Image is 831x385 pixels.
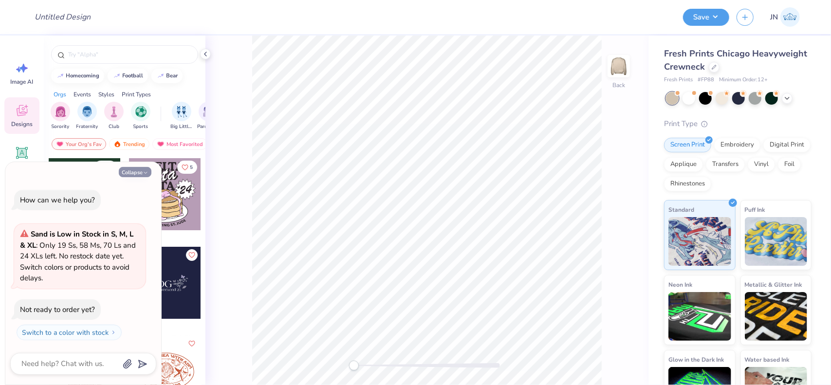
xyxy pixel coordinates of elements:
[82,106,92,117] img: Fraternity Image
[166,73,178,78] div: bear
[20,195,95,205] div: How can we help you?
[609,56,628,76] img: Back
[131,102,150,130] div: filter for Sports
[745,279,802,290] span: Metallic & Glitter Ink
[76,102,98,130] button: filter button
[109,123,119,130] span: Club
[122,90,151,99] div: Print Types
[11,120,33,128] span: Designs
[27,7,98,27] input: Untitled Design
[20,229,133,250] strong: Sand is Low in Stock in S, M, L & XL
[668,279,692,290] span: Neon Ink
[186,249,198,261] button: Like
[176,106,187,117] img: Big Little Reveal Image
[170,123,193,130] span: Big Little Reveal
[170,102,193,130] div: filter for Big Little Reveal
[52,123,70,130] span: Sorority
[108,69,148,83] button: football
[20,229,136,283] span: : Only 19 Ss, 58 Ms, 70 Ls and 24 XLs left. No restock date yet. Switch colors or products to avo...
[157,141,165,147] img: most_fav.gif
[763,138,811,152] div: Digital Print
[20,305,95,314] div: Not ready to order yet?
[54,90,66,99] div: Orgs
[76,102,98,130] div: filter for Fraternity
[683,9,729,26] button: Save
[748,157,775,172] div: Vinyl
[766,7,804,27] a: JN
[664,157,703,172] div: Applique
[190,165,193,170] span: 5
[664,177,711,191] div: Rhinestones
[152,138,207,150] div: Most Favorited
[157,73,165,79] img: trend_line.gif
[94,161,117,174] button: Like
[706,157,745,172] div: Transfers
[186,338,198,349] button: Like
[104,102,124,130] button: filter button
[197,102,220,130] div: filter for Parent's Weekend
[745,204,765,215] span: Puff Ink
[109,106,119,117] img: Club Image
[778,157,801,172] div: Foil
[67,50,192,59] input: Try "Alpha"
[51,69,104,83] button: homecoming
[51,102,70,130] div: filter for Sorority
[76,123,98,130] span: Fraternity
[151,69,183,83] button: bear
[17,325,122,340] button: Switch to a color with stock
[52,138,106,150] div: Your Org's Fav
[664,118,812,129] div: Print Type
[98,90,114,99] div: Styles
[135,106,147,117] img: Sports Image
[664,138,711,152] div: Screen Print
[664,76,693,84] span: Fresh Prints
[113,73,121,79] img: trend_line.gif
[109,138,149,150] div: Trending
[698,76,714,84] span: # FP88
[56,141,64,147] img: most_fav.gif
[197,102,220,130] button: filter button
[55,106,66,117] img: Sorority Image
[197,123,220,130] span: Parent's Weekend
[668,204,694,215] span: Standard
[668,354,724,365] span: Glow in the Dark Ink
[612,81,625,90] div: Back
[111,330,116,335] img: Switch to a color with stock
[349,361,359,370] div: Accessibility label
[719,76,768,84] span: Minimum Order: 12 +
[745,217,808,266] img: Puff Ink
[11,78,34,86] span: Image AI
[203,106,214,117] img: Parent's Weekend Image
[668,217,731,266] img: Standard
[123,73,144,78] div: football
[177,161,197,174] button: Like
[780,7,800,27] img: Jacky Noya
[113,141,121,147] img: trending.gif
[131,102,150,130] button: filter button
[133,123,148,130] span: Sports
[664,48,807,73] span: Fresh Prints Chicago Heavyweight Crewneck
[51,102,70,130] button: filter button
[104,102,124,130] div: filter for Club
[74,90,91,99] div: Events
[66,73,100,78] div: homecoming
[668,292,731,341] img: Neon Ink
[745,354,790,365] span: Water based Ink
[745,292,808,341] img: Metallic & Glitter Ink
[56,73,64,79] img: trend_line.gif
[170,102,193,130] button: filter button
[714,138,760,152] div: Embroidery
[119,167,151,177] button: Collapse
[770,12,778,23] span: JN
